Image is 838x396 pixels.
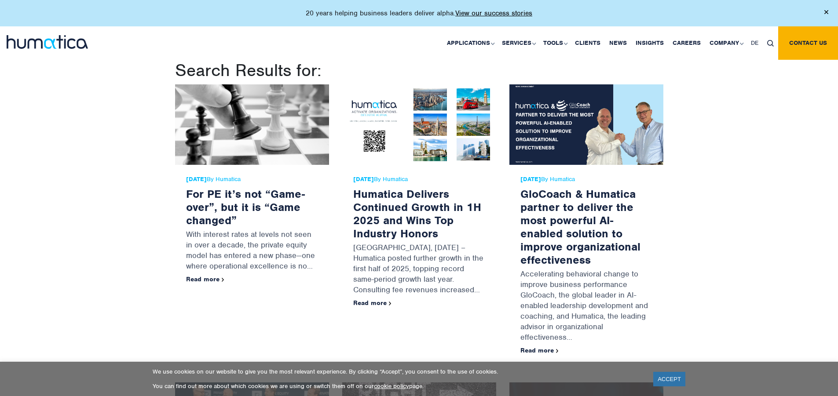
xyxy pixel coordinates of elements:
a: Services [498,26,539,60]
a: For PE it’s not “Game-over”, but it is “Game changed” [186,187,305,227]
p: We use cookies on our website to give you the most relevant experience. By clicking “Accept”, you... [153,368,642,375]
a: ACCEPT [653,372,685,386]
a: Company [705,26,747,60]
img: arrowicon [222,278,224,282]
a: Read more [353,299,392,307]
p: With interest rates at levels not seen in over a decade, the private equity model has entered a n... [186,227,318,276]
a: Read more [186,275,224,283]
a: Humatica Delivers Continued Growth in 1H 2025 and Wins Top Industry Honors [353,187,481,240]
a: Applications [443,26,498,60]
a: Careers [668,26,705,60]
a: Insights [631,26,668,60]
img: arrowicon [556,349,559,353]
img: arrowicon [389,302,392,305]
span: By Humatica [520,176,652,183]
img: GloCoach & Humatica partner to deliver the most powerful AI-enabled solution to improve organizat... [509,84,663,165]
a: DE [747,26,763,60]
span: DE [751,39,758,47]
strong: [DATE] [186,175,207,183]
a: Clients [571,26,605,60]
a: Contact us [778,26,838,60]
a: Read more [520,346,559,354]
strong: [DATE] [353,175,374,183]
span: By Humatica [186,176,318,183]
a: Tools [539,26,571,60]
span: By Humatica [353,176,485,183]
h1: Search Results for: [175,60,663,81]
p: You can find out more about which cookies we are using or switch them off on our page. [153,382,642,390]
img: search_icon [767,40,774,47]
img: Humatica Delivers Continued Growth in 1H 2025 and Wins Top Industry Honors [342,84,496,165]
a: News [605,26,631,60]
a: View our success stories [455,9,532,18]
p: [GEOGRAPHIC_DATA], [DATE] – Humatica posted further growth in the first half of 2025, topping rec... [353,240,485,299]
img: logo [7,35,88,49]
a: GloCoach & Humatica partner to deliver the most powerful AI-enabled solution to improve organizat... [520,187,640,267]
p: 20 years helping business leaders deliver alpha. [306,9,532,18]
p: Accelerating behavioral change to improve business performance GloCoach, the global leader in AI-... [520,266,652,347]
img: For PE it’s not “Game-over”, but it is “Game changed” [175,84,329,165]
a: cookie policy [374,382,409,390]
strong: [DATE] [520,175,541,183]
